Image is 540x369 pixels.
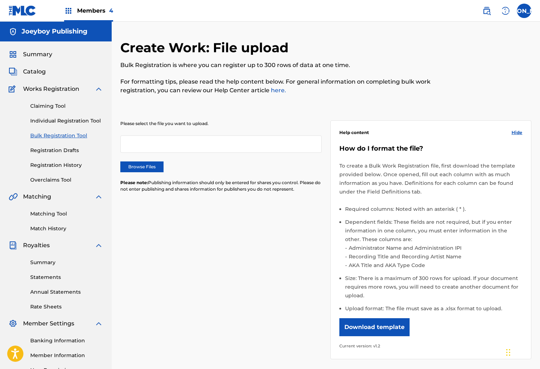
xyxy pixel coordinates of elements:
span: 4 [109,7,113,14]
a: SummarySummary [9,50,52,59]
img: expand [94,192,103,201]
img: expand [94,319,103,328]
div: Drag [506,342,510,363]
a: Annual Statements [30,288,103,296]
a: Summary [30,259,103,266]
a: Registration History [30,161,103,169]
span: Please note: [120,180,148,185]
a: Overclaims Tool [30,176,103,184]
a: Member Information [30,352,103,359]
img: Top Rightsholders [64,6,73,15]
img: Matching [9,192,18,201]
span: Members [77,6,113,15]
a: Bulk Registration Tool [30,132,103,139]
iframe: Chat Widget [504,334,540,369]
img: expand [94,85,103,93]
img: help [501,6,510,15]
a: Claiming Tool [30,102,103,110]
a: Banking Information [30,337,103,344]
li: Upload format: The file must save as a .xlsx format to upload. [345,304,523,313]
a: Matching Tool [30,210,103,218]
a: Rate Sheets [30,303,103,311]
span: Summary [23,50,52,59]
h5: Joeyboy Publishing [22,27,88,36]
span: Matching [23,192,51,201]
p: To create a Bulk Work Registration file, first download the template provided below. Once opened,... [339,161,523,196]
h2: Create Work: File upload [120,40,292,56]
a: Match History [30,225,103,232]
img: expand [94,241,103,250]
div: Help [498,4,513,18]
li: Size: There is a maximum of 300 rows for upload. If your document requires more rows, you will ne... [345,274,523,304]
img: search [482,6,491,15]
img: Works Registration [9,85,18,93]
p: Current version: v1.2 [339,342,523,350]
img: MLC Logo [9,5,36,16]
span: Member Settings [23,319,74,328]
img: Catalog [9,67,17,76]
p: Publishing information should only be entered for shares you control. Please do not enter publish... [120,179,322,192]
span: Help content [339,129,369,136]
img: Summary [9,50,17,59]
span: Royalties [23,241,50,250]
p: For formatting tips, please read the help content below. For general information on completing bu... [120,77,437,95]
p: Please select the file you want to upload. [120,120,322,127]
img: Accounts [9,27,17,36]
li: Recording Title and Recording Artist Name [347,252,523,261]
span: Works Registration [23,85,79,93]
a: Public Search [479,4,494,18]
span: Hide [512,129,522,136]
iframe: Resource Center [520,249,540,307]
p: Bulk Registration is where you can register up to 300 rows of data at one time. [120,61,437,70]
span: Catalog [23,67,46,76]
a: Registration Drafts [30,147,103,154]
li: Required columns: Noted with an asterisk ( * ). [345,205,523,218]
a: here. [269,87,286,94]
label: Browse Files [120,161,164,172]
a: Individual Registration Tool [30,117,103,125]
div: User Menu [517,4,531,18]
button: Download template [339,318,410,336]
li: AKA Title and AKA Type Code [347,261,523,270]
img: Royalties [9,241,17,250]
a: Statements [30,274,103,281]
img: Member Settings [9,319,17,328]
h5: How do I format the file? [339,145,523,153]
li: Administrator Name and Administration IPI [347,244,523,252]
li: Dependent fields: These fields are not required, but if you enter information in one column, you ... [345,218,523,274]
a: CatalogCatalog [9,67,46,76]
